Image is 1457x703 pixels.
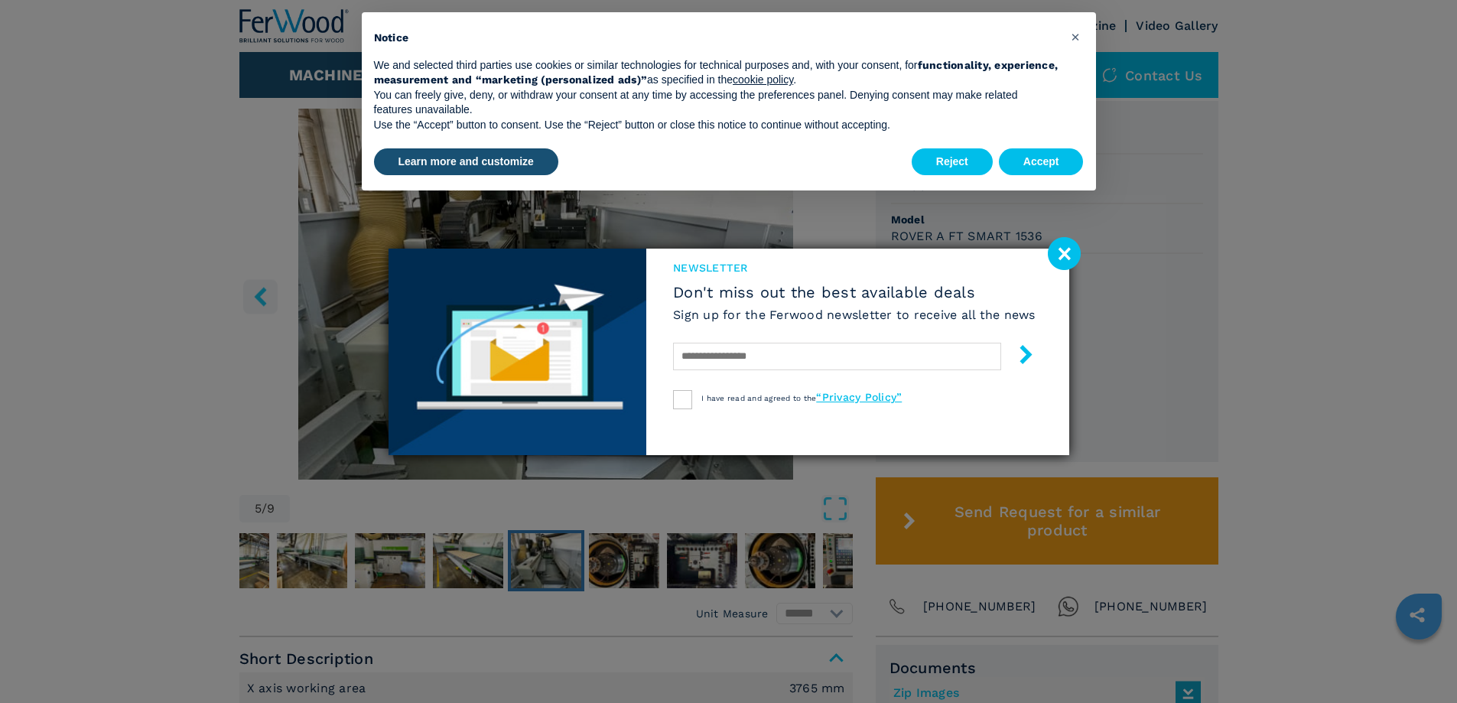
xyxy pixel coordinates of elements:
span: × [1071,28,1080,46]
h2: Notice [374,31,1059,46]
strong: functionality, experience, measurement and “marketing (personalized ads)” [374,59,1059,86]
p: You can freely give, deny, or withdraw your consent at any time by accessing the preferences pane... [374,88,1059,118]
span: Don't miss out the best available deals [673,283,1036,301]
p: Use the “Accept” button to consent. Use the “Reject” button or close this notice to continue with... [374,118,1059,133]
button: Close this notice [1064,24,1088,49]
button: Reject [912,148,993,176]
span: newsletter [673,260,1036,275]
span: I have read and agreed to the [701,394,902,402]
button: Accept [999,148,1084,176]
h6: Sign up for the Ferwood newsletter to receive all the news [673,306,1036,324]
img: Newsletter image [389,249,647,455]
a: “Privacy Policy” [816,391,902,403]
button: Learn more and customize [374,148,558,176]
button: submit-button [1001,339,1036,375]
a: cookie policy [733,73,793,86]
p: We and selected third parties use cookies or similar technologies for technical purposes and, wit... [374,58,1059,88]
